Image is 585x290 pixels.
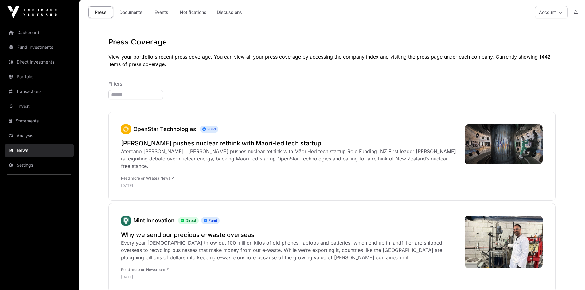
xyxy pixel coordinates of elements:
[535,6,568,18] button: Account
[88,6,113,18] a: Press
[121,230,458,239] a: Why we send our precious e-waste overseas
[5,26,74,39] a: Dashboard
[108,53,556,68] p: View your portfolio's recent press coverage. You can view all your press coverage by accessing th...
[121,216,131,226] a: Mint Innovation
[5,85,74,98] a: Transactions
[5,41,74,54] a: Fund Investments
[465,124,543,164] img: Winston-Peters-pushes-nuclear-rethink-with-Maori-led-tech-startup.jpg
[115,6,146,18] a: Documents
[121,139,458,148] a: [PERSON_NAME] pushes nuclear rethink with Māori-led tech startup
[5,99,74,113] a: Invest
[108,37,556,47] h1: Press Coverage
[5,129,74,142] a: Analysis
[213,6,246,18] a: Discussions
[121,124,131,134] a: OpenStar Technologies
[5,70,74,83] a: Portfolio
[554,261,585,290] iframe: Chat Widget
[121,239,458,261] div: Every year [DEMOGRAPHIC_DATA] throw out 100 million kilos of old phones, laptops and batteries, w...
[121,124,131,134] img: OpenStar.svg
[149,6,174,18] a: Events
[201,217,220,224] span: Fund
[121,183,458,188] p: [DATE]
[5,114,74,128] a: Statements
[121,148,458,170] div: Atereano [PERSON_NAME] | [PERSON_NAME] pushes nuclear rethink with Māori-led tech startup Role Fu...
[465,216,543,268] img: thumbnail_IMG_0015-e1756688335121.jpg
[5,55,74,69] a: Direct Investments
[5,144,74,157] a: News
[121,176,174,180] a: Read more on Waatea News
[200,126,218,133] span: Fund
[133,126,196,132] a: OpenStar Technologies
[121,267,169,272] a: Read more on Newsroom
[133,217,174,224] a: Mint Innovation
[178,217,199,224] span: Direct
[176,6,210,18] a: Notifications
[7,6,57,18] img: Icehouse Ventures Logo
[121,275,458,280] p: [DATE]
[121,216,131,226] img: Mint.svg
[108,80,556,87] p: Filters
[5,158,74,172] a: Settings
